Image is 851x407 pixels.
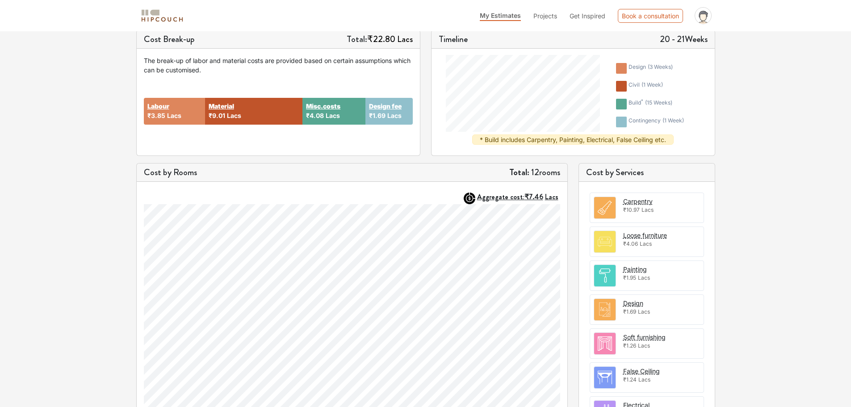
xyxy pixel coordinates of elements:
[524,192,543,202] span: ₹7.46
[147,101,169,111] button: Labour
[623,206,640,213] span: ₹10.97
[641,206,654,213] span: Lacs
[638,308,650,315] span: Lacs
[144,167,197,178] h5: Cost by Rooms
[509,166,529,179] strong: Total:
[629,81,663,92] div: civil
[369,101,402,111] button: Design fee
[640,240,652,247] span: Lacs
[623,240,638,247] span: ₹4.06
[326,112,340,119] span: Lacs
[641,81,663,88] span: ( 1 week )
[594,333,616,354] img: room.svg
[480,12,521,19] span: My Estimates
[140,8,184,24] img: logo-horizontal.svg
[586,167,708,178] h5: Cost by Services
[623,342,636,349] span: ₹1.26
[570,12,605,20] span: Get Inspired
[306,101,340,111] button: Misc.costs
[623,231,667,240] button: Loose furniture
[167,112,181,119] span: Lacs
[439,34,468,45] h5: Timeline
[209,112,225,119] span: ₹9.01
[140,6,184,26] span: logo-horizontal.svg
[623,298,643,308] button: Design
[347,34,413,45] h5: Total:
[623,332,666,342] button: Soft furnishing
[638,274,650,281] span: Lacs
[645,99,672,106] span: ( 15 weeks )
[464,193,475,204] img: AggregateIcon
[369,112,386,119] span: ₹1.69
[594,231,616,252] img: room.svg
[648,63,673,70] span: ( 3 weeks )
[594,265,616,286] img: room.svg
[623,366,660,376] button: False Ceiling
[397,33,413,46] span: Lacs
[660,34,708,45] h5: 20 - 21 Weeks
[623,264,647,274] button: Painting
[533,12,557,20] span: Projects
[623,308,636,315] span: ₹1.69
[623,197,653,206] button: Carpentry
[629,99,672,109] div: build
[144,56,413,75] div: The break-up of labor and material costs are provided based on certain assumptions which can be c...
[618,9,683,23] div: Book a consultation
[209,101,234,111] button: Material
[509,167,560,178] h5: 12 rooms
[629,117,684,127] div: contingency
[629,63,673,74] div: design
[477,192,558,202] strong: Aggregate cost:
[623,274,636,281] span: ₹1.95
[367,33,395,46] span: ₹22.80
[144,34,195,45] h5: Cost Break-up
[594,299,616,320] img: room.svg
[638,376,650,383] span: Lacs
[227,112,241,119] span: Lacs
[594,367,616,388] img: room.svg
[623,376,637,383] span: ₹1.24
[662,117,684,124] span: ( 1 week )
[147,112,165,119] span: ₹3.85
[306,112,324,119] span: ₹4.08
[594,197,616,218] img: room.svg
[545,192,558,202] span: Lacs
[387,112,402,119] span: Lacs
[477,193,560,201] button: Aggregate cost:₹7.46Lacs
[472,134,674,145] div: * Build includes Carpentry, Painting, Electrical, False Ceiling etc.
[638,342,650,349] span: Lacs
